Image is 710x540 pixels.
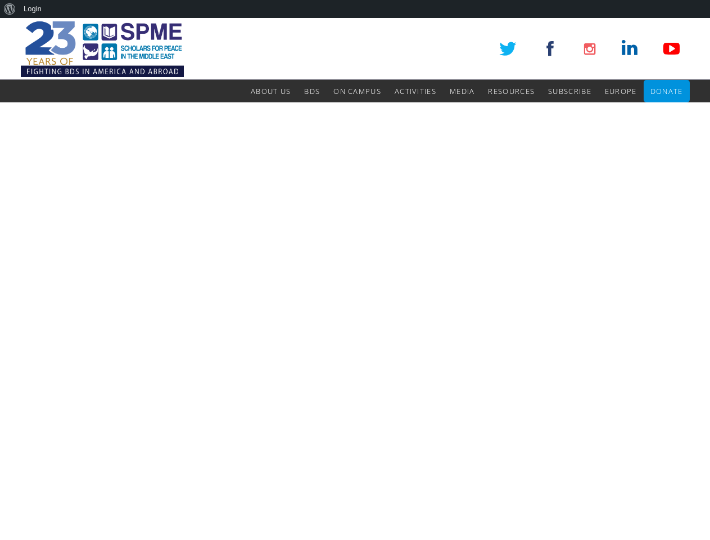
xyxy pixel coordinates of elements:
[251,86,291,96] span: About Us
[548,80,591,102] a: Subscribe
[333,86,381,96] span: On Campus
[395,80,436,102] a: Activities
[488,80,535,102] a: Resources
[605,80,637,102] a: Europe
[548,86,591,96] span: Subscribe
[395,86,436,96] span: Activities
[605,86,637,96] span: Europe
[650,86,683,96] span: Donate
[251,80,291,102] a: About Us
[450,80,475,102] a: Media
[21,18,184,80] img: SPME
[650,80,683,102] a: Donate
[304,80,320,102] a: BDS
[304,86,320,96] span: BDS
[488,86,535,96] span: Resources
[450,86,475,96] span: Media
[333,80,381,102] a: On Campus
